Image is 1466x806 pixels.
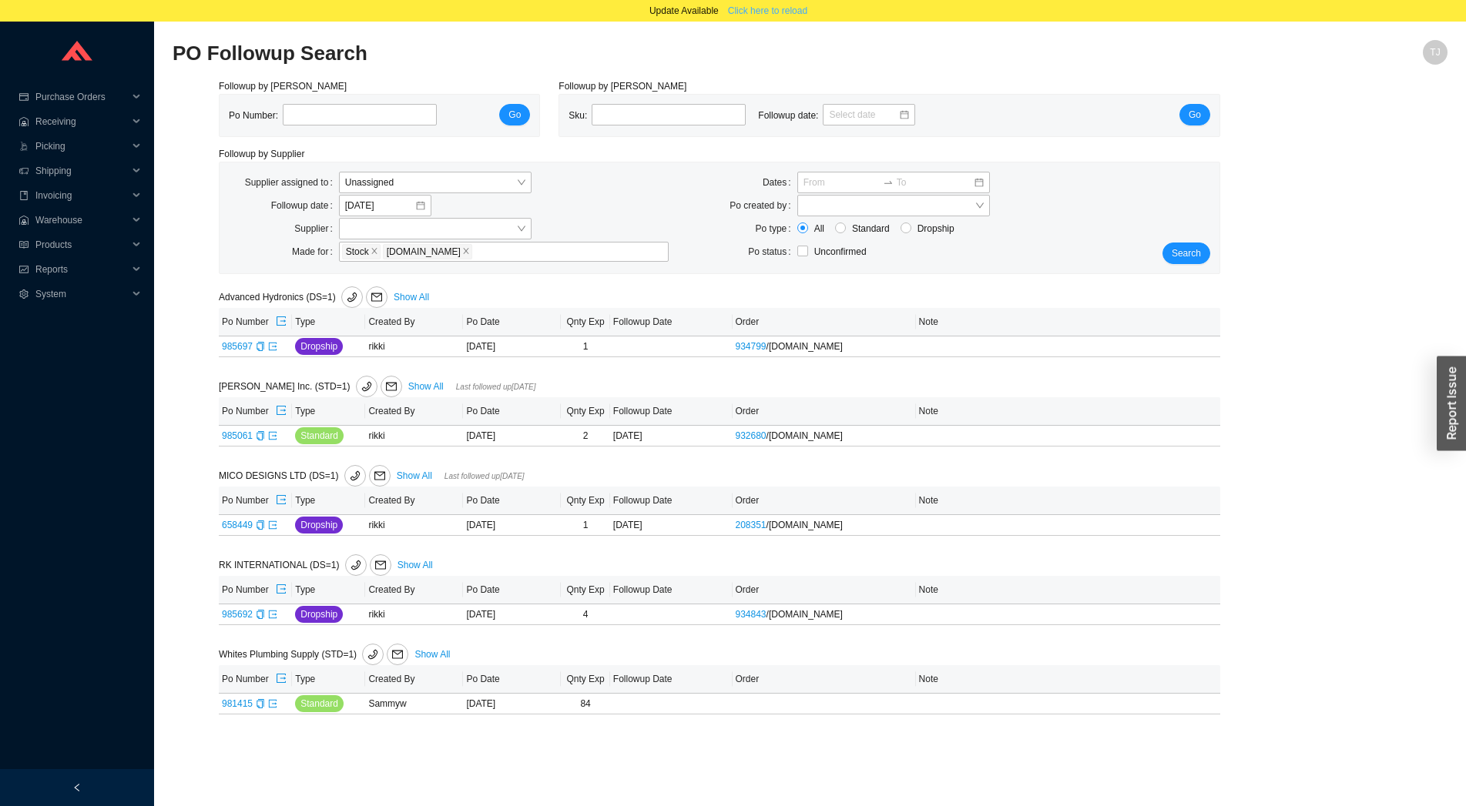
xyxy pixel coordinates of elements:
[292,397,365,426] th: Type
[733,604,916,625] td: / [DOMAIN_NAME]
[268,609,277,620] a: export
[300,339,337,354] span: Dropship
[35,183,128,208] span: Invoicing
[35,257,128,282] span: Reports
[613,428,730,443] div: [DATE]
[344,465,366,487] button: phone
[365,694,463,714] td: Sammyw
[916,665,1220,694] th: Note
[814,246,867,257] span: Unconfirmed
[369,465,391,487] button: mail
[346,560,366,570] span: phone
[733,397,916,426] th: Order
[1189,107,1201,122] span: Go
[1162,242,1210,264] button: Search
[559,81,686,92] span: Followup by [PERSON_NAME]
[883,177,894,188] span: swap-right
[268,431,277,440] span: export
[300,607,337,622] span: Dropship
[18,92,29,102] span: credit-card
[561,336,609,357] td: 1
[414,649,450,660] a: Show All
[365,515,463,536] td: rikki
[463,336,561,357] td: [DATE]
[219,487,292,515] th: Po Number
[561,604,609,625] td: 4
[561,426,609,446] td: 2
[295,427,344,444] button: Standard
[883,177,894,188] span: to
[292,665,365,694] th: Type
[387,245,461,259] span: [DOMAIN_NAME]
[268,342,277,351] span: export
[222,430,253,441] a: 985061
[222,609,253,620] a: 985692
[219,397,292,426] th: Po Number
[561,515,609,536] td: 1
[569,104,928,127] div: Sku: Followup date:
[561,308,609,336] th: Qnty Exp
[808,221,830,236] span: All
[508,107,521,122] span: Go
[916,576,1220,604] th: Note
[18,265,29,274] span: fund
[748,241,797,263] label: Po status:
[463,426,561,446] td: [DATE]
[381,381,401,392] span: mail
[365,336,463,357] td: rikki
[268,520,277,530] a: export
[897,175,973,190] input: To
[219,149,304,159] span: Followup by Supplier
[363,649,383,660] span: phone
[733,665,916,694] th: Order
[276,673,287,685] span: export
[1430,40,1440,65] span: TJ
[387,649,408,660] span: mail
[367,292,387,303] span: mail
[365,308,463,336] th: Created By
[342,292,362,303] span: phone
[846,221,896,236] span: Standard
[610,665,733,694] th: Followup Date
[733,515,916,536] td: / [DOMAIN_NAME]
[222,341,253,352] a: 985697
[18,191,29,200] span: book
[219,292,391,303] span: Advanced Hydronics (DS=1)
[256,610,265,619] span: copy
[408,381,444,392] a: Show All
[916,487,1220,515] th: Note
[463,665,561,694] th: Po Date
[292,487,365,515] th: Type
[35,282,128,306] span: System
[229,104,449,127] div: Po Number:
[383,244,472,259] span: QualityBath.com
[733,487,916,515] th: Order
[733,426,916,446] td: / [DOMAIN_NAME]
[362,644,384,665] button: phone
[733,576,916,604] th: Order
[610,308,733,336] th: Followup Date
[342,244,381,259] span: Stock
[916,397,1220,426] th: Note
[35,109,128,134] span: Receiving
[561,397,609,426] th: Qnty Exp
[18,289,29,299] span: setting
[276,316,287,328] span: export
[733,308,916,336] th: Order
[256,428,265,443] div: Copy
[275,668,287,690] button: export
[365,397,463,426] th: Created By
[219,560,394,570] span: RK INTERNATIONAL (DS=1)
[345,470,365,481] span: phone
[366,286,387,308] button: mail
[276,584,287,596] span: export
[295,517,343,533] button: Dropship
[736,430,767,441] a: 932680
[72,783,82,792] span: left
[219,576,292,604] th: Po Number
[222,520,253,530] a: 658449
[398,560,433,570] a: Show All
[499,104,530,125] button: Go
[268,430,277,441] a: export
[35,134,128,159] span: Picking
